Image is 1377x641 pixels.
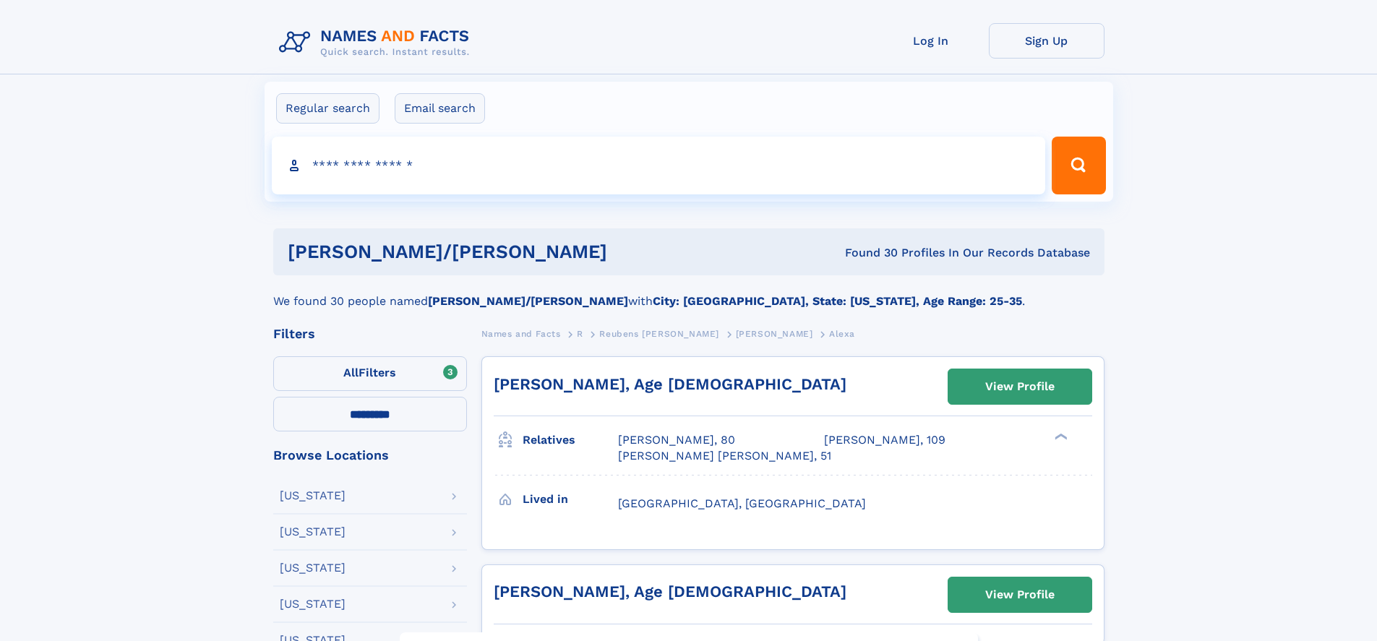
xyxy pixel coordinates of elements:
[494,582,846,601] a: [PERSON_NAME], Age [DEMOGRAPHIC_DATA]
[1051,432,1068,442] div: ❯
[948,369,1091,404] a: View Profile
[280,598,346,610] div: [US_STATE]
[280,490,346,502] div: [US_STATE]
[288,243,726,261] h1: [PERSON_NAME]/[PERSON_NAME]
[273,275,1104,310] div: We found 30 people named with .
[395,93,485,124] label: Email search
[726,245,1090,261] div: Found 30 Profiles In Our Records Database
[273,23,481,62] img: Logo Names and Facts
[494,375,846,393] a: [PERSON_NAME], Age [DEMOGRAPHIC_DATA]
[618,448,831,464] a: [PERSON_NAME] [PERSON_NAME], 51
[599,324,719,343] a: Reubens [PERSON_NAME]
[577,324,583,343] a: R
[523,428,618,452] h3: Relatives
[985,578,1055,611] div: View Profile
[829,329,855,339] span: Alexa
[599,329,719,339] span: Reubens [PERSON_NAME]
[280,526,346,538] div: [US_STATE]
[989,23,1104,59] a: Sign Up
[824,432,945,448] a: [PERSON_NAME], 109
[272,137,1046,194] input: search input
[481,324,561,343] a: Names and Facts
[1052,137,1105,194] button: Search Button
[618,432,735,448] a: [PERSON_NAME], 80
[618,496,866,510] span: [GEOGRAPHIC_DATA], [GEOGRAPHIC_DATA]
[653,294,1022,308] b: City: [GEOGRAPHIC_DATA], State: [US_STATE], Age Range: 25-35
[273,356,467,391] label: Filters
[276,93,379,124] label: Regular search
[736,329,813,339] span: [PERSON_NAME]
[280,562,346,574] div: [US_STATE]
[428,294,628,308] b: [PERSON_NAME]/[PERSON_NAME]
[273,449,467,462] div: Browse Locations
[273,327,467,340] div: Filters
[736,324,813,343] a: [PERSON_NAME]
[577,329,583,339] span: R
[343,366,359,379] span: All
[873,23,989,59] a: Log In
[985,370,1055,403] div: View Profile
[523,487,618,512] h3: Lived in
[948,577,1091,612] a: View Profile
